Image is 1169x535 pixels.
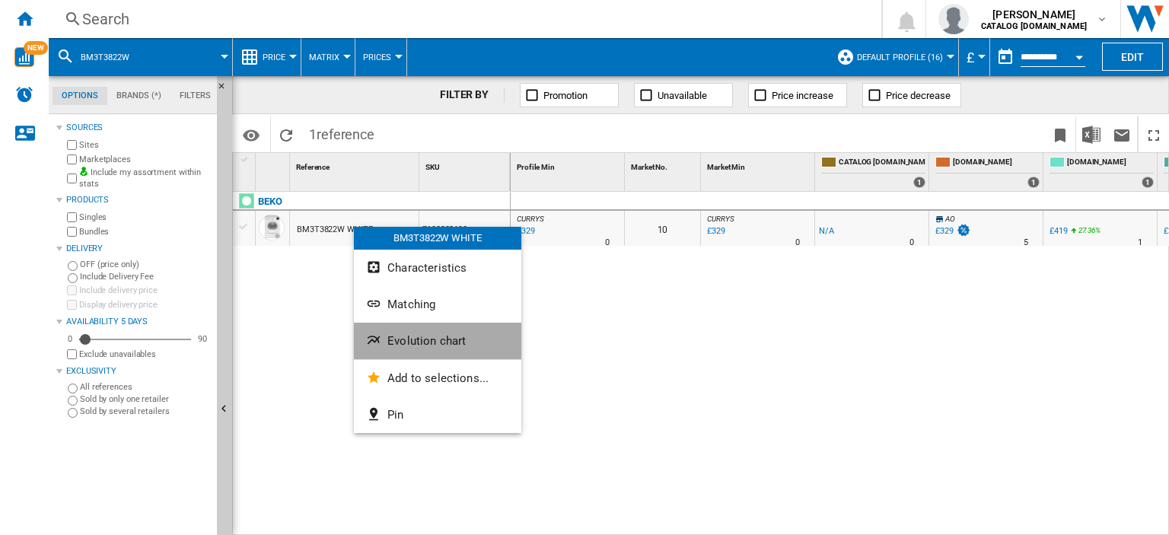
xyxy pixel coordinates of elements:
span: Evolution chart [387,334,466,348]
button: Evolution chart [354,323,521,359]
button: Add to selections... [354,360,521,396]
button: Pin... [354,396,521,433]
span: Matching [387,298,435,311]
button: Characteristics [354,250,521,286]
span: Pin [387,408,403,422]
div: BM3T3822W WHITE [354,227,521,250]
span: Characteristics [387,261,467,275]
span: Add to selections... [387,371,489,385]
button: Matching [354,286,521,323]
